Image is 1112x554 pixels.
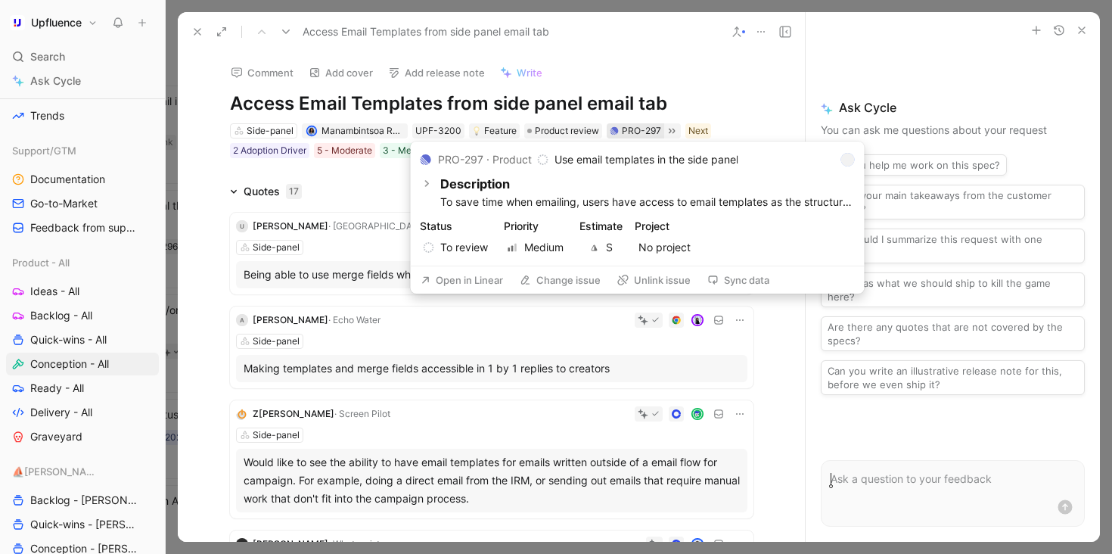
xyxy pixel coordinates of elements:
[583,238,619,257] span: S
[821,360,1085,395] button: Can you write an illustrative release note for this, before we even ship it?
[30,308,92,323] span: Backlog - All
[12,464,98,479] span: ⛵️[PERSON_NAME]
[513,269,607,291] button: Change issue
[493,62,549,83] button: Write
[638,238,691,257] span: No project
[635,217,694,235] div: Project
[30,332,107,347] span: Quick-wins - All
[6,168,159,191] a: Documentation
[334,408,390,419] span: · Screen Pilot
[579,217,623,235] div: Estimate
[6,401,159,424] a: Delivery - All
[6,377,159,400] a: Ready - All
[253,220,328,232] span: [PERSON_NAME]
[328,538,380,549] span: · What waist
[554,151,738,169] p: Use email templates in the side panel
[30,220,138,235] span: Feedback from support
[610,269,697,291] button: Unlink issue
[10,15,25,30] img: Upfluence
[821,121,1085,139] p: You can ask me questions about your request
[538,154,548,165] svg: Backlog
[6,104,159,127] a: Trends
[692,315,702,325] img: avatar
[6,70,159,92] a: Ask Cycle
[244,182,302,201] div: Quotes
[6,460,159,483] div: ⛵️[PERSON_NAME]
[821,229,1085,263] button: How could I summarize this request with one quote?
[472,123,517,138] div: Feature
[12,143,76,158] span: Support/GTM
[6,513,159,536] a: Quick-wins - [PERSON_NAME]
[236,408,248,420] img: logo
[692,409,702,419] img: avatar
[688,123,708,138] div: Next
[224,62,300,83] button: Comment
[247,123,294,138] div: Side-panel
[308,126,316,135] img: avatar
[236,314,248,326] div: A
[6,251,159,448] div: Product - AllIdeas - AllBacklog - AllQuick-wins - AllConception - AllReady - AllDelivery - AllGra...
[233,143,306,158] div: 2 Adoption Driver
[424,242,434,253] svg: Backlog
[415,123,461,138] div: UPF-3200
[469,123,520,138] div: 💡Feature
[30,493,141,508] span: Backlog - [PERSON_NAME]
[253,408,334,419] span: Z[PERSON_NAME]
[424,238,488,257] span: To review
[30,108,64,123] span: Trends
[253,240,300,255] div: Side-panel
[30,429,82,444] span: Graveyard
[6,304,159,327] a: Backlog - All
[383,143,432,158] div: 3 - Medium
[244,453,740,508] div: Would like to see the ability to have email templates for emails written outside of a email flow ...
[420,217,492,235] div: Status
[440,176,510,191] strong: Description
[438,151,532,169] div: PRO-297 · Product
[30,405,92,420] span: Delivery - All
[535,123,599,138] span: Product review
[31,16,82,30] h1: Upfluence
[244,359,740,378] div: Making templates and merge fields accessible in 1 by 1 replies to creators
[224,182,308,201] div: Quotes17
[504,238,567,257] button: Medium
[622,123,661,138] div: PRO-297
[6,328,159,351] a: Quick-wins - All
[6,353,159,375] a: Conception - All
[253,428,300,443] div: Side-panel
[420,238,492,257] button: To review
[504,217,567,235] div: Priority
[317,143,372,158] div: 5 - Moderate
[6,280,159,303] a: Ideas - All
[30,356,109,372] span: Conception - All
[579,238,623,257] button: S
[821,185,1085,219] button: What’s your main takeaways from the customer quotes?
[6,251,159,274] div: Product - All
[286,184,302,199] div: 17
[302,62,380,83] button: Add cover
[328,220,426,232] span: · [GEOGRAPHIC_DATA]
[321,125,442,136] span: Manambintsoa RABETRANO
[700,269,776,291] button: Sync data
[414,269,510,291] button: Open in Linear
[6,192,159,215] a: Go-to-Market
[821,272,1085,307] button: Any ideas what we should ship to kill the game here?
[440,193,856,211] p: To save time when emailing, users have access to email templates as the structure of their replie...
[821,316,1085,351] button: Are there any quotes that are not covered by the specs?
[236,220,248,232] div: U
[821,154,1007,176] button: Can you help me work on this spec?
[30,196,98,211] span: Go-to-Market
[381,62,492,83] button: Add release note
[230,92,753,116] h1: Access Email Templates from side panel email tab
[692,539,702,549] img: avatar
[6,45,159,68] div: Search
[30,72,81,90] span: Ask Cycle
[635,238,694,257] button: No project
[524,123,602,138] div: Product review
[6,139,159,162] div: Support/GTM
[253,314,328,325] span: [PERSON_NAME]
[236,538,248,550] img: logo
[30,284,79,299] span: Ideas - All
[6,489,159,512] a: Backlog - [PERSON_NAME]
[508,238,564,257] span: Medium
[30,517,141,532] span: Quick-wins - [PERSON_NAME]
